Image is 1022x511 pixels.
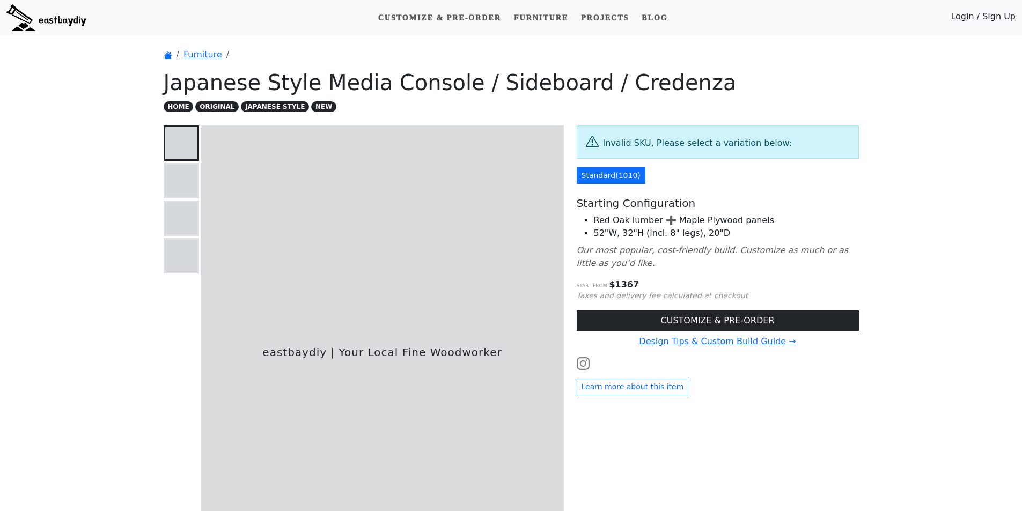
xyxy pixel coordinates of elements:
a: Projects [577,8,633,28]
span: $ 1367 [609,279,639,290]
li: Red Oak lumber ➕ Maple Plywood panels [594,214,859,227]
li: 52"W, 32"H (incl. 8" legs), 20"D [594,227,859,240]
h1: Japanese Style Media Console / Sideboard / Credenza [164,70,859,95]
span: HOME [164,101,194,112]
a: CUSTOMIZE & PRE-ORDER [577,310,859,331]
span: JAPANESE STYLE [241,101,309,112]
a: Standard(1010) [577,167,645,184]
nav: breadcrumb [164,48,859,61]
h5: Starting Configuration [577,197,859,210]
a: Design Tips & Custom Build Guide → [639,336,796,346]
a: Customize & Pre-order [374,8,505,28]
small: Taxes and delivery fee calculated at checkout [577,291,748,300]
i: Our most popular, cost-friendly build. Customize as much or as little as you’d like. [577,245,849,268]
a: Furniture [183,49,222,60]
a: Furniture [510,8,572,28]
a: Blog [637,8,672,28]
a: Watch the build video or pictures on Instagram [577,358,590,368]
a: Login / Sign Up [951,10,1016,28]
button: Learn more about this item [577,379,689,395]
span: eastbaydiy | Your Local Fine Woodworker [254,344,510,360]
span: ORIGINAL [195,101,239,112]
span: NEW [311,101,336,112]
small: Start from [577,283,607,288]
img: eastbaydiy [6,4,86,31]
div: Invalid SKU, Please select a variation below: [603,137,792,150]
